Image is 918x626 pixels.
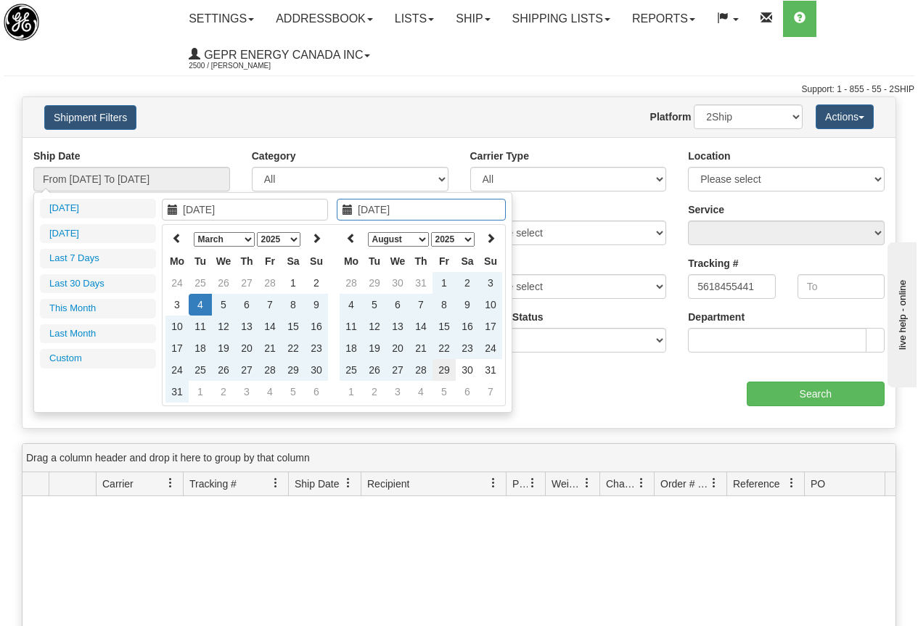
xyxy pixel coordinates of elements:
th: Press ctrl + space to group [183,472,288,496]
td: 11 [340,316,363,337]
td: 5 [433,381,456,403]
iframe: chat widget [885,239,917,387]
label: Department [688,310,745,324]
td: 16 [456,316,479,337]
td: 28 [258,272,282,294]
td: 5 [212,294,235,316]
th: Press ctrl + space to group [506,472,545,496]
td: 25 [189,272,212,294]
td: 24 [479,337,502,359]
th: Su [479,250,502,272]
td: 15 [433,316,456,337]
td: 2 [305,272,328,294]
input: From [688,274,775,299]
td: 10 [165,316,189,337]
td: 30 [456,359,479,381]
th: We [212,250,235,272]
td: 2 [456,272,479,294]
th: Press ctrl + space to group [804,472,901,496]
td: 14 [258,316,282,337]
td: 5 [363,294,386,316]
th: Fr [433,250,456,272]
td: 29 [433,359,456,381]
td: 29 [282,359,305,381]
td: 2 [212,381,235,403]
td: 7 [258,294,282,316]
td: 25 [189,359,212,381]
td: 24 [165,359,189,381]
label: Location [688,149,730,163]
td: 24 [165,272,189,294]
a: Packages filter column settings [520,471,545,495]
td: 4 [258,381,282,403]
div: Support: 1 - 855 - 55 - 2SHIP [4,83,914,96]
td: 8 [282,294,305,316]
li: Custom [40,349,156,368]
td: 17 [479,316,502,337]
a: Recipient filter column settings [481,471,506,495]
span: Ship Date [295,477,339,491]
div: grid grouping header [22,444,896,472]
td: 3 [165,294,189,316]
td: 7 [479,381,502,403]
td: 4 [409,381,433,403]
th: Press ctrl + space to group [361,472,506,496]
input: Search [747,382,885,406]
td: 31 [165,381,189,403]
td: 27 [235,359,258,381]
td: 29 [363,272,386,294]
a: Lists [384,1,445,37]
td: 4 [340,294,363,316]
td: 30 [386,272,409,294]
td: 8 [433,294,456,316]
th: Tu [363,250,386,272]
th: Sa [282,250,305,272]
td: 26 [212,359,235,381]
th: Su [305,250,328,272]
a: Charge filter column settings [629,471,654,495]
td: 16 [305,316,328,337]
td: 13 [386,316,409,337]
td: 1 [189,381,212,403]
td: 19 [363,337,386,359]
td: 23 [305,337,328,359]
th: Press ctrl + space to group [545,472,599,496]
th: Press ctrl + space to group [96,472,183,496]
li: Last Month [40,324,156,344]
td: 27 [386,359,409,381]
td: 13 [235,316,258,337]
a: Carrier filter column settings [158,471,183,495]
li: Last 7 Days [40,249,156,268]
th: Sa [456,250,479,272]
td: 21 [258,337,282,359]
td: 28 [258,359,282,381]
a: GEPR Energy Canada Inc 2500 / [PERSON_NAME] [178,37,381,73]
td: 9 [305,294,328,316]
th: Press ctrl + space to group [599,472,654,496]
img: logo2500.jpg [4,4,39,41]
button: Actions [816,104,874,129]
td: 21 [409,337,433,359]
td: 12 [363,316,386,337]
td: 3 [386,381,409,403]
td: 20 [386,337,409,359]
td: 18 [189,337,212,359]
span: 2500 / [PERSON_NAME] [189,59,298,73]
td: 9 [456,294,479,316]
a: Weight filter column settings [575,471,599,495]
td: 22 [433,337,456,359]
td: 6 [305,381,328,403]
td: 22 [282,337,305,359]
label: Carrier Type [470,149,529,163]
td: 7 [409,294,433,316]
th: Press ctrl + space to group [49,472,96,496]
span: Order # / Ship Request # [660,477,709,491]
td: 28 [409,359,433,381]
td: 17 [165,337,189,359]
th: Th [235,250,258,272]
th: Press ctrl + space to group [726,472,804,496]
span: Tracking # [189,477,237,491]
td: 19 [212,337,235,359]
a: Reports [621,1,706,37]
td: 1 [340,381,363,403]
